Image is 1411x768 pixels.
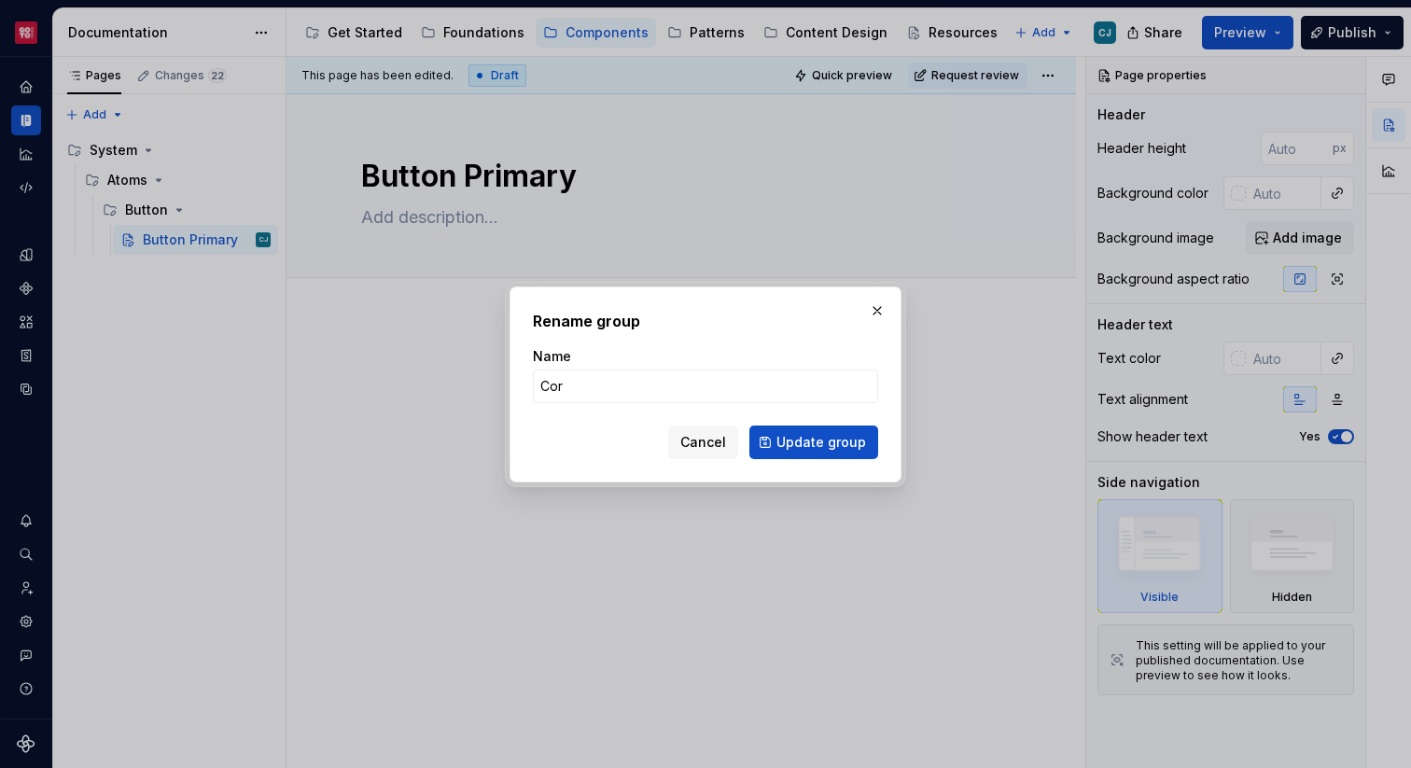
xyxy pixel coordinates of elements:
h2: Rename group [533,310,878,332]
label: Name [533,347,571,366]
span: Update group [776,433,866,452]
button: Update group [749,426,878,459]
button: Cancel [668,426,738,459]
span: Cancel [680,433,726,452]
